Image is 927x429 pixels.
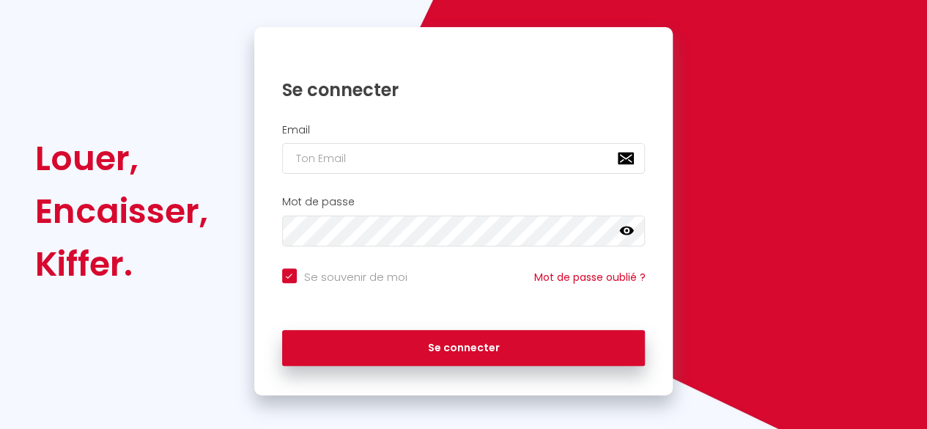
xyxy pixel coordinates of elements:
[282,330,646,367] button: Se connecter
[282,124,646,136] h2: Email
[282,143,646,174] input: Ton Email
[282,196,646,208] h2: Mot de passe
[282,78,646,101] h1: Se connecter
[35,238,208,290] div: Kiffer.
[533,270,645,285] a: Mot de passe oublié ?
[35,185,208,238] div: Encaisser,
[35,132,208,185] div: Louer,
